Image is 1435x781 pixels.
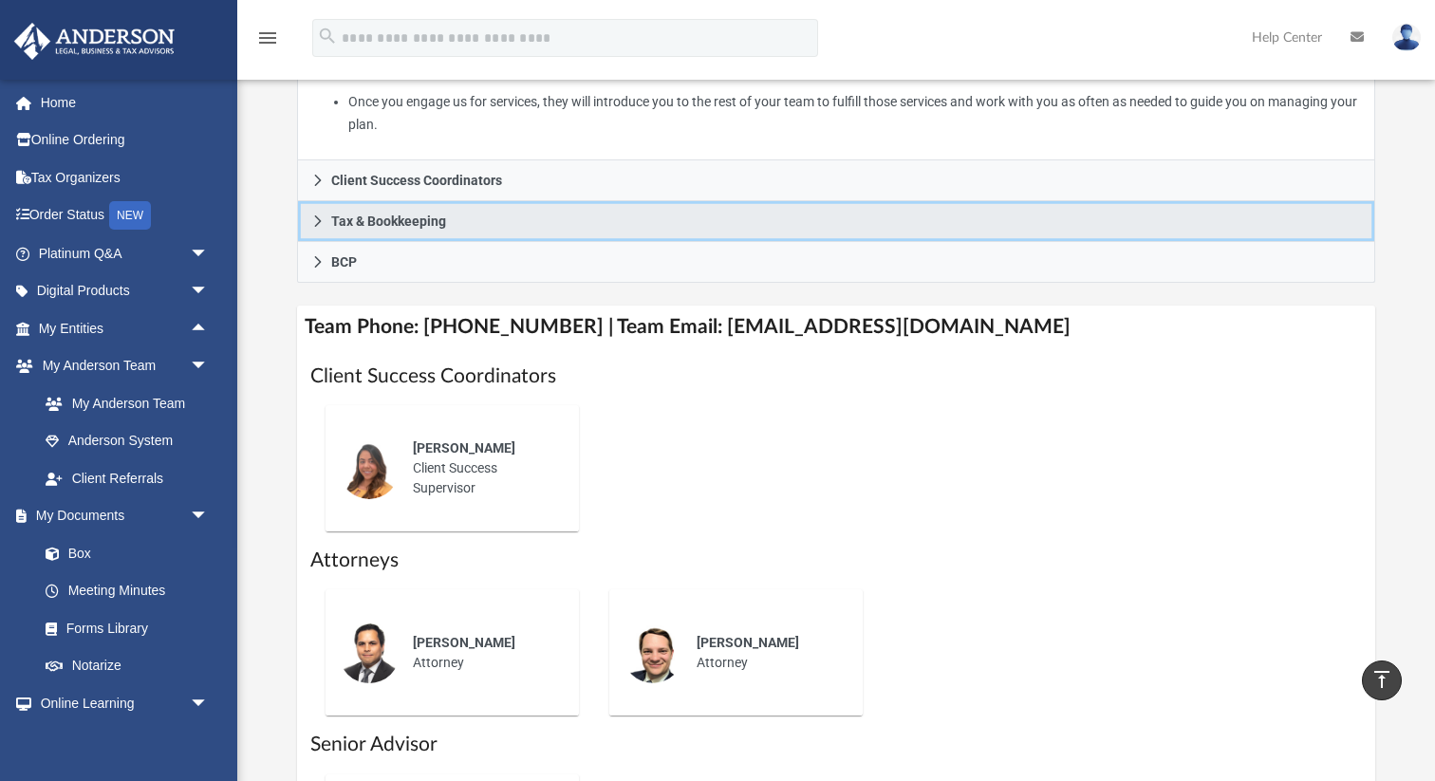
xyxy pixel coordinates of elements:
[13,309,237,347] a: My Entitiesarrow_drop_up
[297,306,1375,348] h4: Team Phone: [PHONE_NUMBER] | Team Email: [EMAIL_ADDRESS][DOMAIN_NAME]
[339,623,400,683] img: thumbnail
[27,422,228,460] a: Anderson System
[297,201,1375,242] a: Tax & Bookkeeping
[623,623,683,683] img: thumbnail
[13,158,237,196] a: Tax Organizers
[348,90,1361,137] li: Once you engage us for services, they will introduce you to the rest of your team to fulfill thos...
[13,121,237,159] a: Online Ordering
[190,347,228,386] span: arrow_drop_down
[1362,660,1402,700] a: vertical_align_top
[109,201,151,230] div: NEW
[13,347,228,385] a: My Anderson Teamarrow_drop_down
[13,272,237,310] a: Digital Productsarrow_drop_down
[9,23,180,60] img: Anderson Advisors Platinum Portal
[400,620,566,686] div: Attorney
[400,425,566,511] div: Client Success Supervisor
[13,684,228,722] a: Online Learningarrow_drop_down
[683,620,849,686] div: Attorney
[190,497,228,536] span: arrow_drop_down
[27,572,228,610] a: Meeting Minutes
[331,255,357,269] span: BCP
[310,363,1362,390] h1: Client Success Coordinators
[13,84,237,121] a: Home
[190,309,228,348] span: arrow_drop_up
[13,234,237,272] a: Platinum Q&Aarrow_drop_down
[27,647,228,685] a: Notarize
[310,731,1362,758] h1: Senior Advisor
[310,547,1362,574] h1: Attorneys
[13,196,237,235] a: Order StatusNEW
[297,160,1375,201] a: Client Success Coordinators
[13,497,228,535] a: My Documentsarrow_drop_down
[190,272,228,311] span: arrow_drop_down
[27,459,228,497] a: Client Referrals
[256,27,279,49] i: menu
[317,26,338,46] i: search
[27,534,218,572] a: Box
[413,635,515,650] span: [PERSON_NAME]
[27,609,218,647] a: Forms Library
[331,174,502,187] span: Client Success Coordinators
[297,242,1375,283] a: BCP
[1392,24,1421,51] img: User Pic
[256,36,279,49] a: menu
[697,635,799,650] span: [PERSON_NAME]
[190,234,228,273] span: arrow_drop_down
[413,440,515,456] span: [PERSON_NAME]
[1370,668,1393,691] i: vertical_align_top
[331,214,446,228] span: Tax & Bookkeeping
[27,384,218,422] a: My Anderson Team
[339,438,400,499] img: thumbnail
[190,684,228,723] span: arrow_drop_down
